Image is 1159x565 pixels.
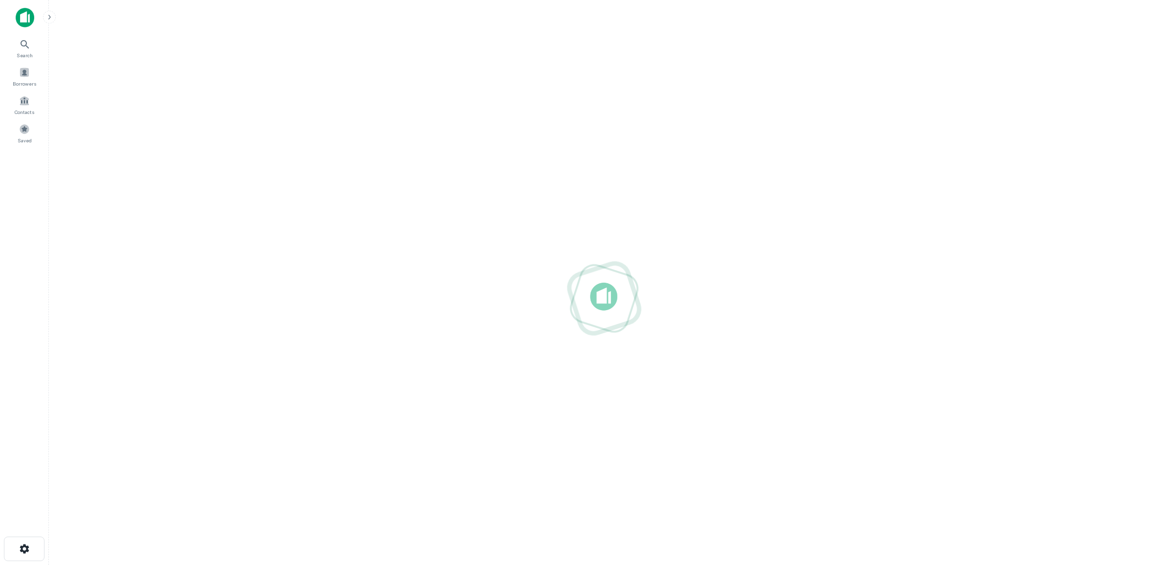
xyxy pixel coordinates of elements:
span: Search [17,51,33,59]
span: Contacts [15,108,34,116]
span: Saved [18,136,32,144]
span: Borrowers [13,80,36,88]
img: capitalize-icon.png [16,8,34,27]
iframe: Chat Widget [1110,487,1159,534]
a: Contacts [3,91,46,118]
a: Borrowers [3,63,46,90]
a: Saved [3,120,46,146]
a: Search [3,35,46,61]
